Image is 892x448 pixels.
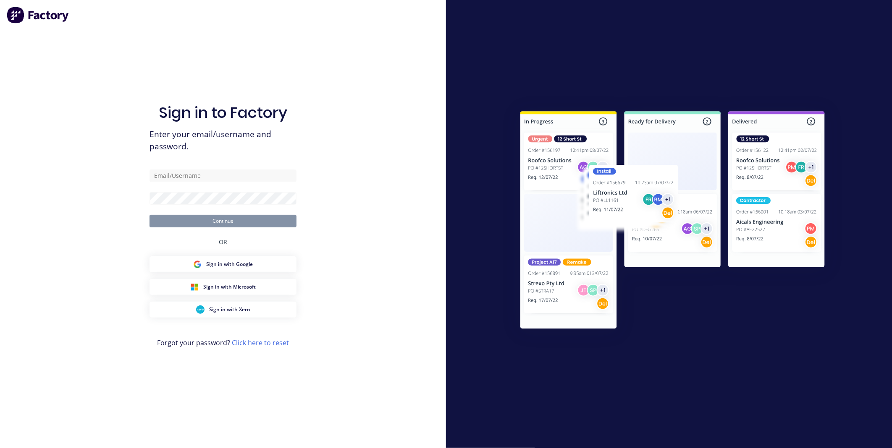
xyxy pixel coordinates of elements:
img: Google Sign in [193,260,202,268]
input: Email/Username [150,169,296,182]
span: Forgot your password? [157,338,289,348]
a: Click here to reset [232,338,289,347]
img: Factory [7,7,70,23]
span: Sign in with Xero [210,306,250,313]
button: Google Sign inSign in with Google [150,256,296,272]
button: Xero Sign inSign in with Xero [150,302,296,318]
img: Microsoft Sign in [190,283,199,291]
button: Continue [150,215,296,227]
span: Sign in with Google [207,260,253,268]
button: Microsoft Sign inSign in with Microsoft [150,279,296,295]
img: Sign in [502,94,843,349]
span: Sign in with Microsoft [204,283,256,291]
img: Xero Sign in [196,305,205,314]
div: OR [219,227,227,256]
span: Enter your email/username and password. [150,128,296,153]
h1: Sign in to Factory [159,104,287,122]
